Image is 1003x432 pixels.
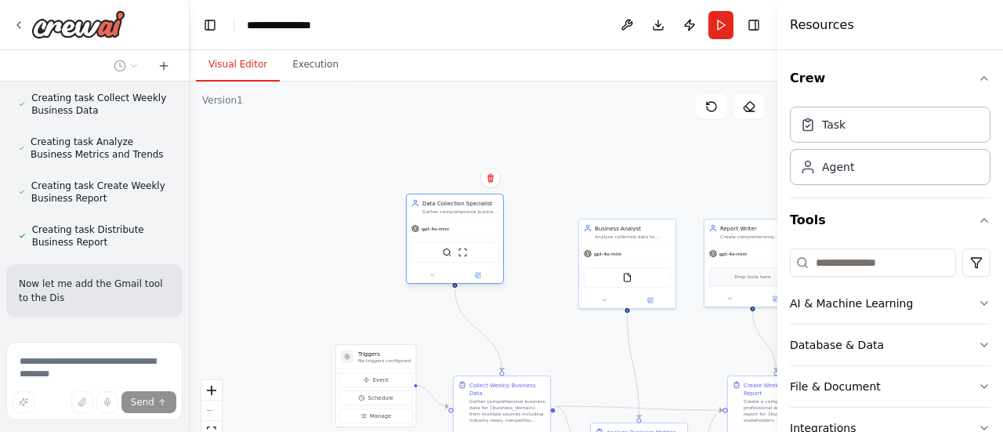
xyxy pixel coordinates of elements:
button: Delete node [480,168,501,188]
div: TriggersNo triggers configuredEventScheduleManage [335,344,416,427]
h4: Resources [790,16,854,34]
button: Tools [790,198,990,242]
button: AI & Machine Learning [790,283,990,324]
g: Edge from triggers to a00bd1e9-1b2d-4f91-9413-6f2138805d0b [415,381,449,410]
button: Database & Data [790,325,990,365]
div: Create Weekly Business Report [744,381,820,397]
button: Hide left sidebar [199,14,221,36]
div: Business AnalystAnalyze collected data to identify key metrics, trends, and insights for {busines... [578,219,676,309]
nav: breadcrumb [247,17,325,33]
button: Crew [790,56,990,100]
div: Data Collection SpecialistGather comprehensive business data from multiple sources including web ... [406,195,504,285]
button: Open in side panel [628,296,673,305]
div: Collect Weekly Business Data [469,381,545,397]
div: Gather comprehensive business data from multiple sources including web searches, competitor analy... [422,209,498,215]
img: ScrapeWebsiteTool [458,248,468,257]
button: Switch to previous chat [107,56,145,75]
img: Logo [31,10,125,38]
span: gpt-4o-mini [719,251,747,257]
g: Edge from 8352be96-4648-43c0-b8ba-0d5c45a36997 to a00bd1e9-1b2d-4f91-9413-6f2138805d0b [451,289,506,372]
div: AI & Machine Learning [790,296,913,311]
button: File & Document [790,366,990,407]
button: Open in side panel [754,294,798,303]
button: Upload files [71,391,93,413]
p: No triggers configured [358,358,411,364]
div: Create comprehensive, professional weekly business reports for {business_domain} that clearly com... [720,234,796,240]
button: Click to speak your automation idea [96,391,118,413]
div: Report WriterCreate comprehensive, professional weekly business reports for {business_domain} tha... [704,219,802,307]
span: Creating task Collect Weekly Business Data [31,92,170,117]
span: Manage [370,412,392,420]
button: Start a new chat [151,56,176,75]
g: Edge from 66a37ed0-d9e9-4a0b-9ed5-a5ddab668679 to 7668794c-4f92-44fe-91a6-dbd561a55b56 [624,313,643,419]
button: Schedule [339,390,412,405]
div: Gather comprehensive business data for {business_domain} from multiple sources including industry... [469,398,545,423]
div: Create a comprehensive, professional weekly business report for {business_domain} stakeholders. T... [744,398,820,423]
img: FileReadTool [623,273,632,282]
span: Creating task Create Weekly Business Report [31,180,170,205]
button: zoom in [201,380,222,401]
p: Now let me add the Gmail tool to the Dis [19,277,170,305]
span: Send [131,396,154,408]
button: Improve this prompt [13,391,34,413]
img: SerperDevTool [443,248,452,257]
span: Creating task Analyze Business Metrics and Trends [31,136,170,161]
div: Report Writer [720,224,796,232]
button: Visual Editor [196,49,280,82]
button: Manage [339,408,412,423]
g: Edge from a00bd1e9-1b2d-4f91-9413-6f2138805d0b to f670f680-62d1-4e9a-b66e-dbd76afa28e8 [556,402,723,414]
button: Hide right sidebar [743,14,765,36]
button: Send [121,391,176,413]
div: Version 1 [202,94,243,107]
span: gpt-4o-mini [594,251,621,257]
span: gpt-4o-mini [422,226,449,232]
span: Creating task Distribute Business Report [32,223,170,249]
div: Business Analyst [595,224,671,232]
button: Execution [280,49,351,82]
div: File & Document [790,379,881,394]
button: Open in side panel [456,270,501,280]
button: Event [339,372,412,387]
div: Task [822,117,845,133]
span: Event [373,376,389,384]
div: Data Collection Specialist [422,199,498,207]
h3: Triggers [358,350,411,358]
g: Edge from ea930519-3d0c-4689-905b-883ce552b3d8 to f670f680-62d1-4e9a-b66e-dbd76afa28e8 [749,311,780,372]
div: Agent [822,159,854,175]
div: Database & Data [790,337,884,353]
div: Analyze collected data to identify key metrics, trends, and insights for {business_domain}. Calcu... [595,234,671,240]
span: Schedule [368,394,393,402]
div: Crew [790,100,990,198]
span: Drop tools here [734,273,770,281]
